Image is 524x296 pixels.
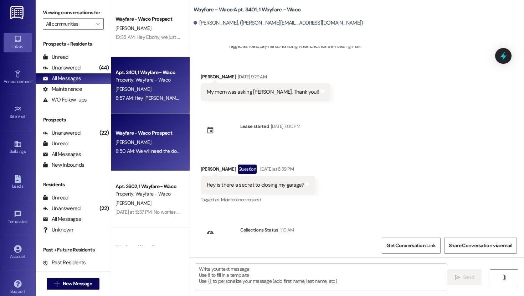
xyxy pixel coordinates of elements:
[43,226,73,234] div: Unknown
[258,165,294,173] div: [DATE] at 6:39 PM
[279,43,310,49] span: Plumbing/water ,
[36,181,111,188] div: Residents
[36,246,111,254] div: Past + Future Residents
[201,194,316,205] div: Tagged as:
[43,64,81,72] div: Unanswered
[207,88,319,96] div: My mom was asking [PERSON_NAME]. Thank you!!
[43,270,91,277] div: Future Residents
[43,129,81,137] div: Unanswered
[63,280,92,287] span: New Message
[115,183,181,190] div: Apt. 3602, 1 Wayfare - Waco
[278,226,294,234] div: 1:10 AM
[4,103,32,122] a: Site Visit •
[207,181,304,189] div: Hey is there a secret to closing my garage?
[115,129,181,137] div: Wayfare - Waco Prospect
[447,269,482,285] button: Send
[97,62,111,73] div: (44)
[43,205,81,212] div: Unanswered
[386,242,436,249] span: Get Conversation Link
[43,75,81,82] div: All Messages
[4,138,32,157] a: Buildings
[43,140,68,147] div: Unread
[4,33,32,52] a: Inbox
[26,113,27,118] span: •
[43,96,87,104] div: WO Follow-ups
[36,116,111,124] div: Prospects
[98,128,111,139] div: (22)
[43,7,104,18] label: Viewing conversations for
[43,151,81,158] div: All Messages
[115,69,181,76] div: Apt. 3401, 1 Wayfare - Waco
[201,165,316,176] div: [PERSON_NAME]
[115,200,151,206] span: [PERSON_NAME]
[43,53,68,61] div: Unread
[115,25,151,31] span: [PERSON_NAME]
[455,275,460,280] i: 
[115,139,151,145] span: [PERSON_NAME]
[236,73,267,81] div: [DATE] 9:29 AM
[115,34,487,40] div: 10:35 AM: Hey Ebony, we just sent the lease agreement over to be E-sign. Please let me know if yo...
[54,281,60,287] i: 
[115,243,181,251] div: Wayfare - Waco Prospect
[4,208,32,227] a: Templates •
[240,226,278,234] div: Collections Status
[96,21,100,27] i: 
[115,190,181,198] div: Property: Wayfare - Waco
[501,275,507,280] i: 
[310,43,344,49] span: Electrical services ,
[43,161,84,169] div: New Inbounds
[240,123,269,130] div: Lease started
[98,203,111,214] div: (22)
[43,85,82,93] div: Maintenance
[115,148,324,154] div: 8:50 AM: We will need the document emailed over to us as well as processed through pet screening.
[269,123,300,130] div: [DATE] 7:00 PM
[4,243,32,262] a: Account
[46,18,92,30] input: All communities
[10,6,25,19] img: ResiDesk Logo
[228,41,519,51] div: Tagged as:
[201,73,330,83] div: [PERSON_NAME]
[449,242,512,249] span: Share Conversation via email
[115,15,181,23] div: Wayfare - Waco Prospect
[47,278,99,290] button: New Message
[382,238,440,254] button: Get Conversation Link
[43,194,68,202] div: Unread
[221,197,261,203] span: Maintenance request
[115,95,368,101] div: 8:57 AM: Hey [PERSON_NAME], the emergency release might still be pulled. [PERSON_NAME] will be by...
[4,173,32,192] a: Leads
[115,86,151,92] span: [PERSON_NAME]
[36,40,111,48] div: Prospects + Residents
[249,43,279,49] span: Rent/payments ,
[43,215,81,223] div: All Messages
[344,43,360,49] span: High risk
[194,6,301,14] b: Wayfare - Waco: Apt. 3401, 1 Wayfare - Waco
[43,259,86,266] div: Past Residents
[115,209,486,215] div: [DATE] at 5:37 PM: No worries, thank you for messaging me back. I apologize about that, i will re...
[444,238,517,254] button: Share Conversation via email
[463,274,474,281] span: Send
[238,165,257,173] div: Question
[32,78,33,83] span: •
[115,76,181,84] div: Property: Wayfare - Waco
[194,19,363,27] div: [PERSON_NAME]. ([PERSON_NAME][EMAIL_ADDRESS][DOMAIN_NAME])
[27,218,29,223] span: •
